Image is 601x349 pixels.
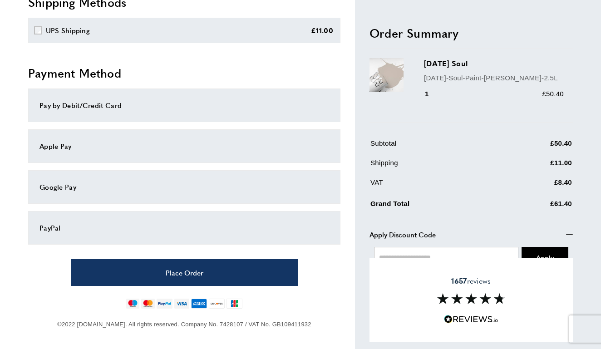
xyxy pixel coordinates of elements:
div: 1 [424,88,442,99]
img: visa [174,299,189,309]
td: £11.00 [501,157,572,175]
img: american-express [191,299,207,309]
img: Sunday Soul [369,58,404,92]
div: PayPal [39,222,329,233]
img: jcb [227,299,242,309]
div: UPS Shipping [46,25,90,36]
img: paypal [157,299,172,309]
h2: Payment Method [28,65,340,81]
button: Apply Coupon [522,246,568,268]
td: Grand Total [370,196,500,216]
span: Apply Discount Code [369,229,436,240]
td: Subtotal [370,138,500,155]
td: Shipping [370,157,500,175]
span: reviews [451,276,491,285]
td: £50.40 [501,138,572,155]
h2: Order Summary [369,25,573,41]
strong: 1657 [451,275,467,286]
div: £11.00 [311,25,333,36]
div: Pay by Debit/Credit Card [39,100,329,111]
span: £50.40 [542,89,564,97]
p: [DATE]-Soul-Paint-[PERSON_NAME]-2.5L [424,72,564,83]
td: £61.40 [501,196,572,216]
img: Reviews.io 5 stars [444,315,498,324]
img: mastercard [141,299,154,309]
div: Apple Pay [39,141,329,152]
div: Google Pay [39,182,329,192]
img: maestro [126,299,139,309]
span: Apply Coupon [536,252,554,262]
td: £8.40 [501,177,572,194]
h3: [DATE] Soul [424,58,564,69]
span: ©2022 [DOMAIN_NAME]. All rights reserved. Company No. 7428107 / VAT No. GB109411932 [57,321,311,328]
img: Reviews section [437,293,505,304]
td: VAT [370,177,500,194]
img: discover [209,299,225,309]
button: Place Order [71,259,298,286]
